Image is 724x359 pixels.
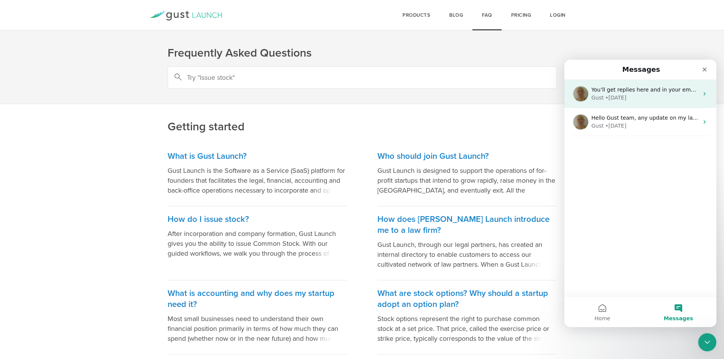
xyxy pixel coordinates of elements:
h3: What is accounting and why does my startup need it? [168,288,347,310]
p: Most small businesses need to understand their own financial position primarily in terms of how m... [168,314,347,343]
div: • [DATE] [41,62,62,70]
h3: What is Gust Launch? [168,151,347,162]
a: Who should join Gust Launch? Gust Launch is designed to support the operations of for-profit star... [377,143,557,206]
h3: Who should join Gust Launch? [377,151,557,162]
div: • [DATE] [41,34,62,42]
span: Hello Gust team, any update on my last message? [27,55,162,61]
a: How does [PERSON_NAME] Launch introduce me to a law firm? Gust Launch, through our legal partners... [377,206,557,280]
p: Gust Launch is the Software as a Service (SaaS) platform for founders that facilitates the legal,... [168,166,347,195]
span: Messages [99,256,128,261]
div: Gust [27,62,40,70]
iframe: Intercom live chat [564,60,716,327]
p: Gust Launch, through our legal partners, has created an internal directory to enable customers to... [377,240,557,269]
div: Gust [27,34,40,42]
h3: What are stock options? Why should a startup adopt an option plan? [377,288,557,310]
button: Messages [76,237,152,267]
h3: How does [PERSON_NAME] Launch introduce me to a law firm? [377,214,557,236]
span: Home [30,256,46,261]
p: Stock options represent the right to purchase common stock at a set price. That price, called the... [377,314,557,343]
img: Profile image for Robert [9,55,24,70]
h2: Getting started [168,68,557,134]
a: What is Gust Launch? Gust Launch is the Software as a Service (SaaS) platform for founders that f... [168,143,347,206]
a: What are stock options? Why should a startup adopt an option plan? Stock options represent the ri... [377,280,557,354]
a: What is accounting and why does my startup need it? Most small businesses need to understand thei... [168,280,347,354]
p: After incorporation and company formation, Gust Launch gives you the ability to issue Common Stoc... [168,229,347,258]
input: Try "Issue stock" [168,66,557,89]
iframe: Intercom live chat [698,333,716,351]
a: How do I issue stock? After incorporation and company formation, Gust Launch gives you the abilit... [168,206,347,280]
h1: Frequently Asked Questions [168,46,557,61]
p: Gust Launch is designed to support the operations of for-profit startups that intend to grow rapi... [377,166,557,195]
span: You’ll get replies here and in your email: ✉️ [PERSON_NAME][EMAIL_ADDRESS][DOMAIN_NAME] Our usual... [27,27,362,33]
h3: How do I issue stock? [168,214,347,225]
